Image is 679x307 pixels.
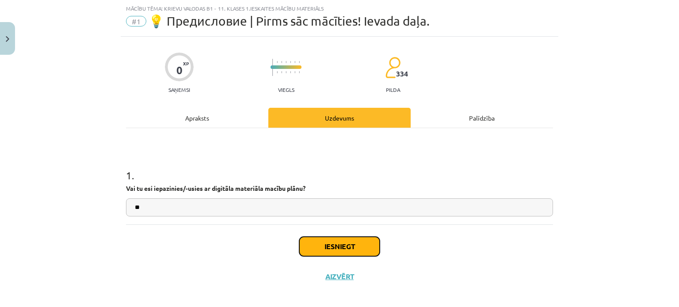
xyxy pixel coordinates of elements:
[176,64,183,76] div: 0
[281,61,282,63] img: icon-short-line-57e1e144782c952c97e751825c79c345078a6d821885a25fce030b3d8c18986b.svg
[272,59,273,76] img: icon-long-line-d9ea69661e0d244f92f715978eff75569469978d946b2353a9bb055b3ed8787d.svg
[290,71,291,73] img: icon-short-line-57e1e144782c952c97e751825c79c345078a6d821885a25fce030b3d8c18986b.svg
[299,71,300,73] img: icon-short-line-57e1e144782c952c97e751825c79c345078a6d821885a25fce030b3d8c18986b.svg
[6,36,9,42] img: icon-close-lesson-0947bae3869378f0d4975bcd49f059093ad1ed9edebbc8119c70593378902aed.svg
[183,61,189,66] span: XP
[396,70,408,78] span: 334
[126,16,146,27] span: #1
[323,272,356,281] button: Aizvērt
[165,87,194,93] p: Saņemsi
[294,71,295,73] img: icon-short-line-57e1e144782c952c97e751825c79c345078a6d821885a25fce030b3d8c18986b.svg
[268,108,411,128] div: Uzdevums
[294,61,295,63] img: icon-short-line-57e1e144782c952c97e751825c79c345078a6d821885a25fce030b3d8c18986b.svg
[126,184,305,192] strong: Vai tu esi iepazinies/-usies ar digitāla materiāla macību plānu?
[277,61,278,63] img: icon-short-line-57e1e144782c952c97e751825c79c345078a6d821885a25fce030b3d8c18986b.svg
[126,154,553,181] h1: 1 .
[281,71,282,73] img: icon-short-line-57e1e144782c952c97e751825c79c345078a6d821885a25fce030b3d8c18986b.svg
[386,87,400,93] p: pilda
[278,87,294,93] p: Viegls
[149,14,430,28] span: 💡 Предисловие | Pirms sāc mācīties! Ievada daļa.
[126,108,268,128] div: Apraksts
[411,108,553,128] div: Palīdzība
[290,61,291,63] img: icon-short-line-57e1e144782c952c97e751825c79c345078a6d821885a25fce030b3d8c18986b.svg
[299,237,380,256] button: Iesniegt
[385,57,401,79] img: students-c634bb4e5e11cddfef0936a35e636f08e4e9abd3cc4e673bd6f9a4125e45ecb1.svg
[126,5,553,11] div: Mācību tēma: Krievu valodas b1 - 11. klases 1.ieskaites mācību materiāls
[299,61,300,63] img: icon-short-line-57e1e144782c952c97e751825c79c345078a6d821885a25fce030b3d8c18986b.svg
[277,71,278,73] img: icon-short-line-57e1e144782c952c97e751825c79c345078a6d821885a25fce030b3d8c18986b.svg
